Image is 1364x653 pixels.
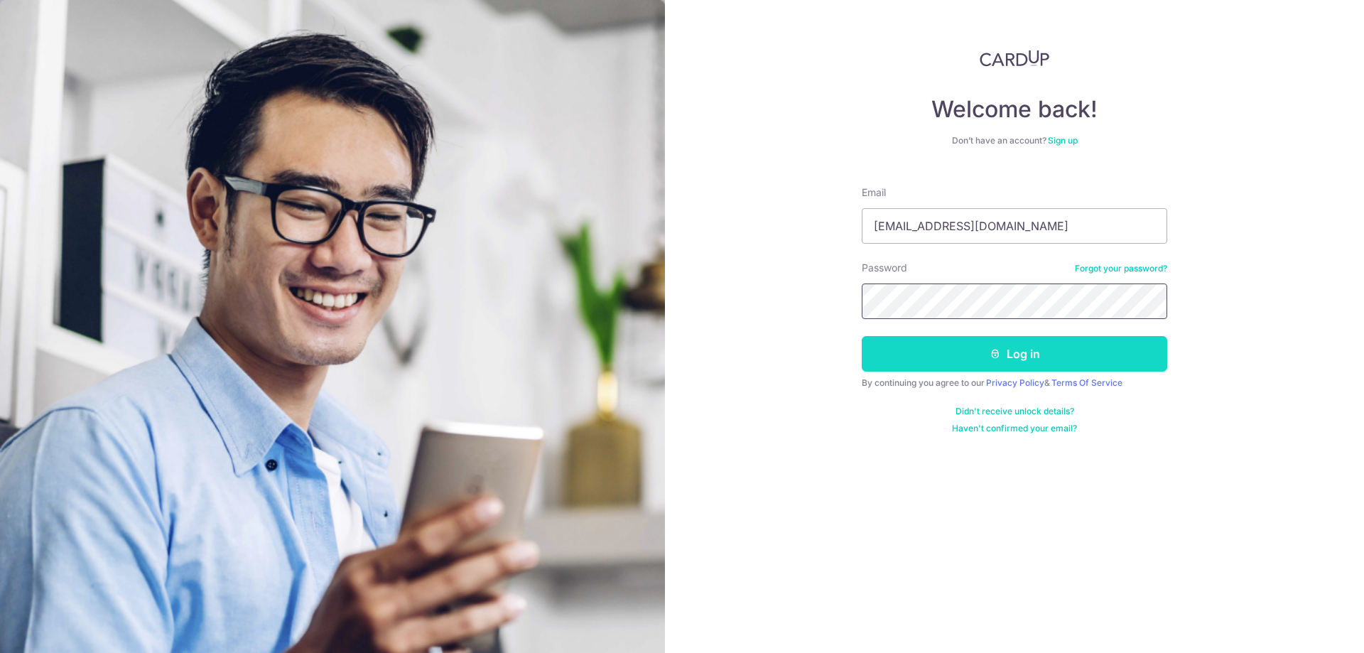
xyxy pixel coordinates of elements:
[862,336,1167,372] button: Log in
[862,377,1167,389] div: By continuing you agree to our &
[862,135,1167,146] div: Don’t have an account?
[980,50,1049,67] img: CardUp Logo
[986,377,1044,388] a: Privacy Policy
[952,423,1077,434] a: Haven't confirmed your email?
[862,208,1167,244] input: Enter your Email
[1075,263,1167,274] a: Forgot your password?
[862,261,907,275] label: Password
[956,406,1074,417] a: Didn't receive unlock details?
[862,95,1167,124] h4: Welcome back!
[1048,135,1078,146] a: Sign up
[1051,377,1122,388] a: Terms Of Service
[862,185,886,200] label: Email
